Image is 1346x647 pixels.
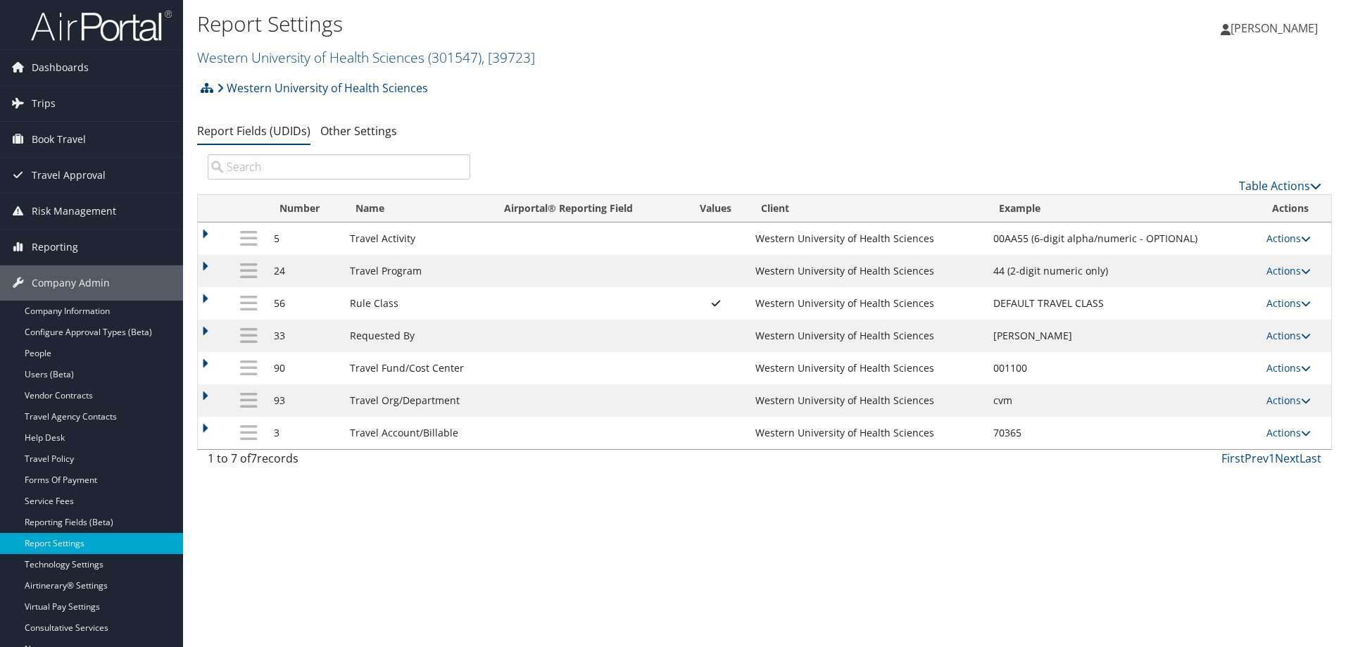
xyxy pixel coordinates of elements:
[31,9,172,42] img: airportal-logo.png
[748,320,986,352] td: Western University of Health Sciences
[267,255,342,287] td: 24
[267,384,342,417] td: 93
[343,352,492,384] td: Travel Fund/Cost Center
[1259,195,1331,222] th: Actions
[343,222,492,255] td: Travel Activity
[343,255,492,287] td: Travel Program
[32,230,78,265] span: Reporting
[748,195,986,222] th: Client
[343,195,492,222] th: Name
[1275,451,1300,466] a: Next
[267,287,342,320] td: 56
[1245,451,1269,466] a: Prev
[1266,426,1311,439] a: Actions
[428,48,482,67] span: ( 301547 )
[343,384,492,417] td: Travel Org/Department
[197,48,535,67] a: Western University of Health Sciences
[267,417,342,449] td: 3
[748,352,986,384] td: Western University of Health Sciences
[748,222,986,255] td: Western University of Health Sciences
[343,320,492,352] td: Requested By
[1266,361,1311,375] a: Actions
[217,74,428,102] a: Western University of Health Sciences
[748,287,986,320] td: Western University of Health Sciences
[1266,264,1311,277] a: Actions
[1239,178,1321,194] a: Table Actions
[986,287,1259,320] td: DEFAULT TRAVEL CLASS
[748,255,986,287] td: Western University of Health Sciences
[32,158,106,193] span: Travel Approval
[230,195,267,222] th: : activate to sort column descending
[986,320,1259,352] td: [PERSON_NAME]
[482,48,535,67] span: , [ 39723 ]
[208,154,470,180] input: Search
[343,417,492,449] td: Travel Account/Billable
[267,195,342,222] th: Number
[986,195,1259,222] th: Example
[1266,232,1311,245] a: Actions
[1300,451,1321,466] a: Last
[986,255,1259,287] td: 44 (2-digit numeric only)
[32,194,116,229] span: Risk Management
[986,384,1259,417] td: cvm
[343,287,492,320] td: Rule Class
[1231,20,1318,36] span: [PERSON_NAME]
[986,222,1259,255] td: 00AA55 (6-digit alpha/numeric - OPTIONAL)
[1266,394,1311,407] a: Actions
[32,122,86,157] span: Book Travel
[197,123,310,139] a: Report Fields (UDIDs)
[986,352,1259,384] td: 001100
[267,320,342,352] td: 33
[1221,7,1332,49] a: [PERSON_NAME]
[1221,451,1245,466] a: First
[683,195,749,222] th: Values
[748,417,986,449] td: Western University of Health Sciences
[267,352,342,384] td: 90
[267,222,342,255] td: 5
[197,9,954,39] h1: Report Settings
[251,451,257,466] span: 7
[32,86,56,121] span: Trips
[491,195,683,222] th: Airportal&reg; Reporting Field
[1269,451,1275,466] a: 1
[32,265,110,301] span: Company Admin
[320,123,397,139] a: Other Settings
[1266,296,1311,310] a: Actions
[1266,329,1311,342] a: Actions
[748,384,986,417] td: Western University of Health Sciences
[208,450,470,474] div: 1 to 7 of records
[32,50,89,85] span: Dashboards
[986,417,1259,449] td: 70365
